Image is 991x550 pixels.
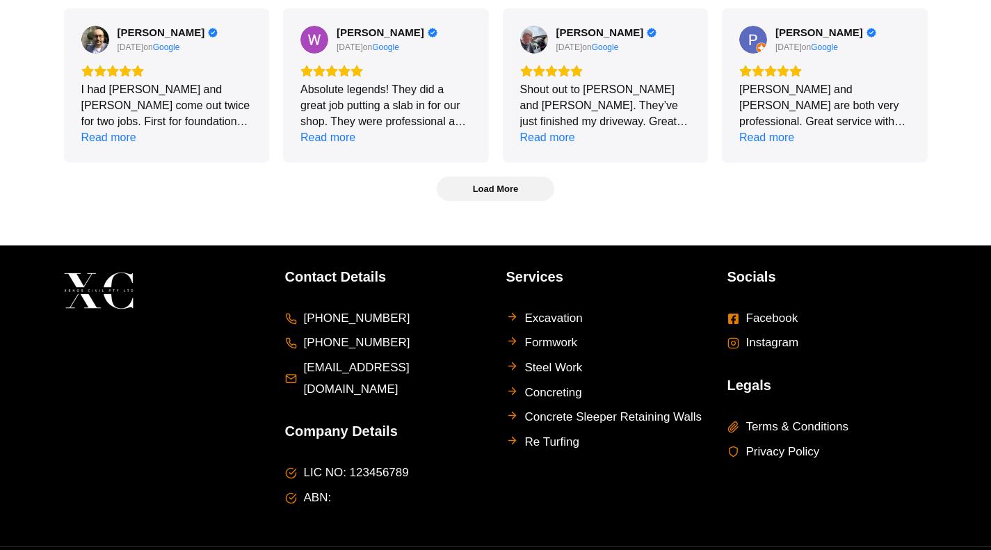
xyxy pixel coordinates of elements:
span: Excavation [525,308,583,330]
span: Concreting [525,382,582,404]
div: Rating: 5.0 out of 5 [300,65,472,77]
span: Load More [473,183,519,195]
div: Absolute legends! They did a great job putting a slab in for our shop. They were professional and... [300,81,472,129]
h5: Services [506,266,707,287]
div: Google [592,42,619,53]
span: Re Turfing [525,432,579,453]
img: Paul Alvarez [739,26,767,54]
div: Rating: 5.0 out of 5 [520,65,691,77]
span: Steel Work [525,357,583,379]
a: View on Google [811,42,838,53]
a: [EMAIL_ADDRESS][DOMAIN_NAME] [285,357,485,400]
div: Google [372,42,399,53]
img: Mark Wieser [520,26,548,54]
a: [PHONE_NUMBER] [285,332,410,354]
div: Google [153,42,180,53]
a: Steel Work [506,357,583,379]
h5: Legals [727,375,928,396]
span: [PHONE_NUMBER] [304,308,410,330]
div: Verified Customer [867,28,876,38]
a: Concreting [506,382,582,404]
div: [DATE] [556,42,583,53]
div: on [337,42,372,53]
span: ABN: [304,487,332,509]
div: Rating: 5.0 out of 5 [739,65,910,77]
span: LIC NO: 123456789 [304,462,409,484]
div: Read more [300,129,355,145]
div: Verified Customer [647,28,656,38]
button: Load More [437,177,555,201]
span: Concrete Sleeper Retaining Walls [525,407,702,428]
a: Review by William Tooley [337,26,437,39]
img: William Tooley [300,26,328,54]
div: [DATE] [337,42,363,53]
div: on [556,42,592,53]
div: Read more [739,129,794,145]
span: Facebook [746,308,798,330]
a: Instagram [727,332,799,354]
a: Privacy Policy [727,442,820,463]
a: Excavation [506,308,583,330]
a: Concrete Sleeper Retaining Walls [506,407,702,428]
span: [PERSON_NAME] [337,26,424,39]
div: I had [PERSON_NAME] and [PERSON_NAME] come out twice for two jobs. First for foundations for reta... [81,81,252,129]
a: Review by Mark Wieser [556,26,657,39]
a: Facebook [727,308,798,330]
span: [PHONE_NUMBER] [304,332,410,354]
a: Re Turfing [506,432,579,453]
div: Shout out to [PERSON_NAME] and [PERSON_NAME]. They’ve just finished my driveway. Great job. Quali... [520,81,691,129]
a: Review by Paul Alvarez [775,26,876,39]
h5: Contact Details [285,266,485,287]
a: Terms & Conditions [727,416,848,438]
a: View on Google [372,42,399,53]
span: Terms & Conditions [746,416,848,438]
span: Instagram [746,332,799,354]
a: Review by John Tsoutras [118,26,218,39]
div: [DATE] [118,42,144,53]
div: [PERSON_NAME] and [PERSON_NAME] are both very professional. Great service with good communication... [739,81,910,129]
h5: Company Details [285,421,485,442]
a: View on Google [153,42,180,53]
span: Formwork [525,332,578,354]
a: [PHONE_NUMBER] [285,308,410,330]
div: Read more [520,129,575,145]
a: View on Google [81,26,109,54]
span: [PERSON_NAME] [775,26,863,39]
a: View on Google [520,26,548,54]
span: Privacy Policy [746,442,820,463]
div: [DATE] [775,42,802,53]
img: John Tsoutras [81,26,109,54]
a: View on Google [739,26,767,54]
a: View on Google [300,26,328,54]
h5: Socials [727,266,928,287]
div: on [775,42,811,53]
div: on [118,42,153,53]
span: [EMAIL_ADDRESS][DOMAIN_NAME] [304,357,485,400]
a: Formwork [506,332,578,354]
span: [PERSON_NAME] [118,26,205,39]
div: Rating: 5.0 out of 5 [81,65,252,77]
div: Read more [81,129,136,145]
span: [PERSON_NAME] [556,26,644,39]
div: Verified Customer [428,28,437,38]
a: View on Google [592,42,619,53]
div: Verified Customer [208,28,218,38]
div: Google [811,42,838,53]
